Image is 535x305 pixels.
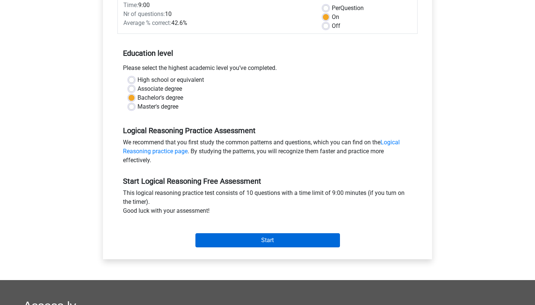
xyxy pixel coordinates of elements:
label: On [332,13,339,22]
label: High school or equivalent [137,76,204,84]
div: 42.6% [118,19,317,28]
span: Per [332,4,340,12]
h5: Logical Reasoning Practice Assessment [123,126,412,135]
h5: Start Logical Reasoning Free Assessment [123,177,412,186]
label: Bachelor's degree [137,93,183,102]
div: We recommend that you first study the common patterns and questions, which you can find on the . ... [117,138,418,168]
div: This logical reasoning practice test consists of 10 questions with a time limit of 9:00 minutes (... [117,189,418,218]
span: Nr of questions: [123,10,165,17]
span: Time: [123,1,138,9]
label: Question [332,4,364,13]
label: Master's degree [137,102,178,111]
label: Off [332,22,340,30]
input: Start [195,233,340,247]
div: Please select the highest academic level you’ve completed. [117,64,418,76]
h5: Education level [123,46,412,61]
div: 10 [118,10,317,19]
span: Average % correct: [123,19,171,26]
label: Associate degree [137,84,182,93]
div: 9:00 [118,1,317,10]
